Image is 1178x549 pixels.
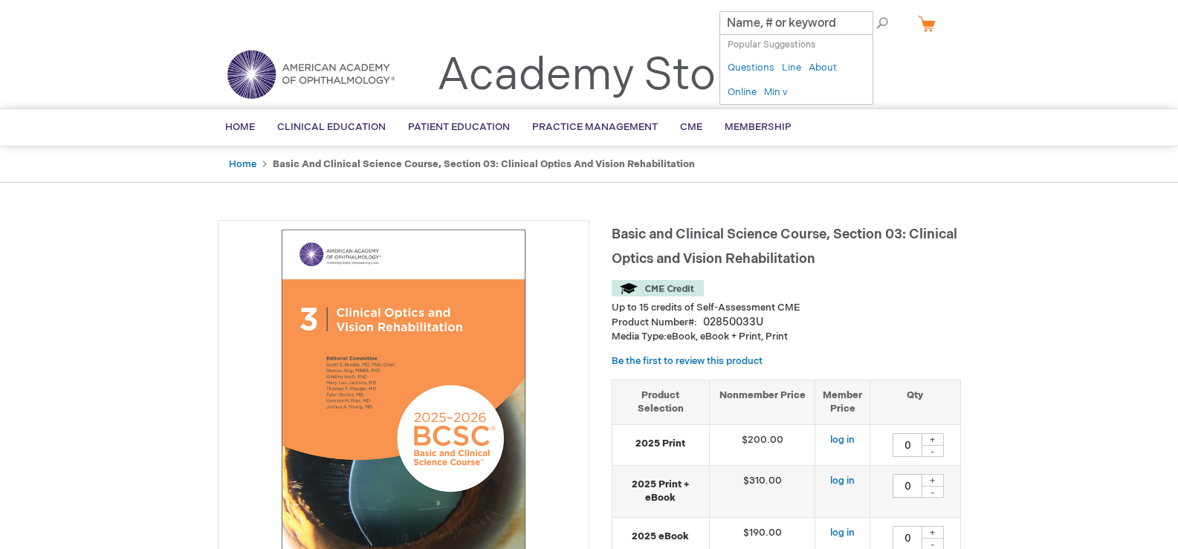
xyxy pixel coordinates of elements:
[830,527,855,539] a: log in
[893,433,922,457] input: Qty
[922,526,944,539] div: +
[838,7,894,37] span: Search
[612,355,763,367] a: Be the first to review this product
[809,61,837,75] a: About
[922,474,944,487] div: +
[612,331,667,342] strong: Media Type:
[815,380,870,424] th: Member Price
[612,330,961,344] p: eBook, eBook + Print, Print
[922,445,944,457] div: -
[612,301,961,315] li: Up to 15 credits of Self-Assessment CME
[273,158,695,170] strong: Basic and Clinical Science Course, Section 03: Clinical Optics and Vision Rehabilitation
[709,465,815,517] td: $310.00
[612,380,710,424] th: Product Selection
[408,121,510,133] span: Patient Education
[612,227,957,267] span: Basic and Clinical Science Course, Section 03: Clinical Optics and Vision Rehabilitation
[782,61,801,75] a: Line
[764,85,788,100] a: Min v
[728,61,774,75] a: Questions
[680,121,702,133] span: CME
[719,11,873,35] input: Name, # or keyword
[532,121,658,133] span: Practice Management
[830,434,855,446] a: log in
[728,85,757,100] a: Online
[229,158,256,170] a: Home
[225,121,255,133] span: Home
[922,486,944,498] div: -
[709,424,815,465] td: $200.00
[620,478,702,505] strong: 2025 Print + eBook
[277,121,386,133] span: Clinical Education
[725,121,792,133] span: Membership
[922,433,944,446] div: +
[620,530,702,544] strong: 2025 eBook
[893,474,922,498] input: Qty
[870,380,960,424] th: Qty
[728,39,815,51] span: Popular Suggestions
[612,280,704,296] img: CME Credit
[830,475,855,487] a: log in
[620,437,702,451] strong: 2025 Print
[703,315,763,330] div: 02850033U
[709,380,815,424] th: Nonmember Price
[437,49,757,103] a: Academy Store
[612,316,697,328] strong: Product Number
